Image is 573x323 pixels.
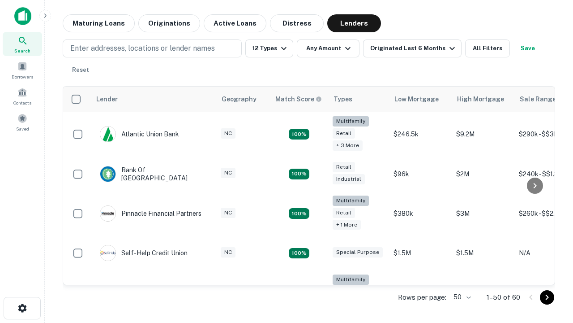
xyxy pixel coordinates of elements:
[100,285,172,301] div: The Fidelity Bank
[333,208,355,218] div: Retail
[297,39,359,57] button: Any Amount
[138,14,200,32] button: Originations
[275,94,320,104] h6: Match Score
[289,169,309,179] div: Matching Properties: 15, hasApolloMatch: undefined
[221,168,235,178] div: NC
[289,208,309,219] div: Matching Properties: 17, hasApolloMatch: undefined
[100,166,115,182] img: picture
[289,129,309,140] div: Matching Properties: 10, hasApolloMatch: undefined
[528,223,573,266] iframe: Chat Widget
[16,125,29,132] span: Saved
[327,14,381,32] button: Lenders
[370,43,458,54] div: Originated Last 6 Months
[513,39,542,57] button: Save your search to get updates of matches that match your search criteria.
[3,84,42,108] a: Contacts
[389,236,452,270] td: $1.5M
[333,116,369,127] div: Multifamily
[389,157,452,191] td: $96k
[452,270,514,315] td: $3.2M
[520,94,556,105] div: Sale Range
[221,208,235,218] div: NC
[452,157,514,191] td: $2M
[12,73,33,80] span: Borrowers
[204,14,266,32] button: Active Loans
[457,94,504,105] div: High Mortgage
[100,245,115,261] img: picture
[452,112,514,157] td: $9.2M
[14,47,30,54] span: Search
[540,290,554,305] button: Go to next page
[389,270,452,315] td: $246k
[333,247,383,258] div: Special Purpose
[91,87,216,112] th: Lender
[14,7,31,25] img: capitalize-icon.png
[333,162,355,172] div: Retail
[363,39,462,57] button: Originated Last 6 Months
[334,94,352,105] div: Types
[465,39,510,57] button: All Filters
[328,87,389,112] th: Types
[3,32,42,56] a: Search
[221,128,235,139] div: NC
[398,292,446,303] p: Rows per page:
[3,110,42,134] a: Saved
[100,205,201,222] div: Pinnacle Financial Partners
[221,247,235,258] div: NC
[389,87,452,112] th: Low Mortgage
[389,112,452,157] td: $246.5k
[452,87,514,112] th: High Mortgage
[275,94,322,104] div: Capitalize uses an advanced AI algorithm to match your search with the best lender. The match sco...
[100,166,207,182] div: Bank Of [GEOGRAPHIC_DATA]
[333,174,365,184] div: Industrial
[389,191,452,236] td: $380k
[452,236,514,270] td: $1.5M
[394,94,439,105] div: Low Mortgage
[100,245,188,261] div: Self-help Credit Union
[66,61,95,79] button: Reset
[70,43,215,54] p: Enter addresses, locations or lender names
[333,128,355,139] div: Retail
[100,126,179,142] div: Atlantic Union Bank
[289,248,309,259] div: Matching Properties: 11, hasApolloMatch: undefined
[63,39,242,57] button: Enter addresses, locations or lender names
[13,99,31,106] span: Contacts
[63,14,135,32] button: Maturing Loans
[100,206,115,221] img: picture
[3,58,42,82] a: Borrowers
[96,94,118,105] div: Lender
[222,94,257,105] div: Geography
[270,87,328,112] th: Capitalize uses an advanced AI algorithm to match your search with the best lender. The match sco...
[450,291,472,304] div: 50
[333,140,363,151] div: + 3 more
[333,275,369,285] div: Multifamily
[245,39,293,57] button: 12 Types
[487,292,520,303] p: 1–50 of 60
[100,127,115,142] img: picture
[216,87,270,112] th: Geography
[452,191,514,236] td: $3M
[333,196,369,206] div: Multifamily
[270,14,324,32] button: Distress
[333,220,361,230] div: + 1 more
